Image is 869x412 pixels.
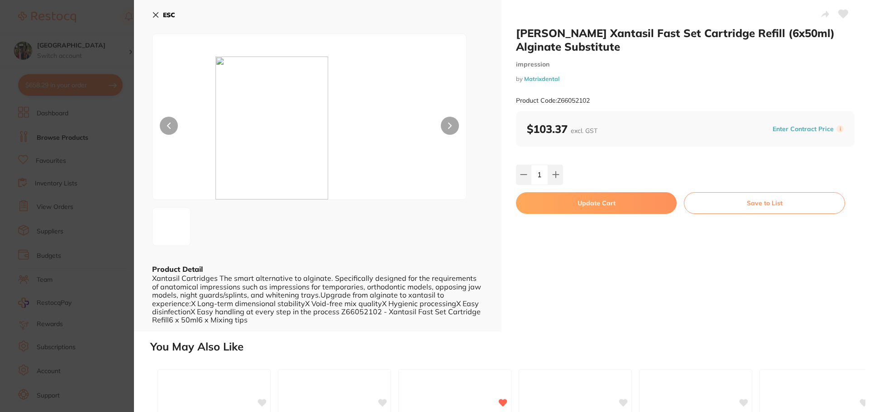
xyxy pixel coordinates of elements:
button: Enter Contract Price [770,125,836,133]
h2: You May Also Like [150,341,865,353]
b: $103.37 [527,122,597,136]
label: i [836,125,844,133]
small: by [516,76,855,82]
b: Product Detail [152,265,203,274]
button: Save to List [684,192,845,214]
div: Xantasil Cartridges The smart alternative to alginate. Specifically designed for the requirements... [152,274,483,324]
b: ESC [163,11,175,19]
small: Product Code: Z66052102 [516,97,590,104]
button: Update Cart [516,192,677,214]
h2: [PERSON_NAME] Xantasil Fast Set Cartridge Refill (6x50ml) Alginate Substitute [516,26,855,53]
button: ESC [152,7,175,23]
img: cGc [215,57,404,199]
a: Matrixdental [524,75,559,82]
img: cGc [155,223,162,230]
span: excl. GST [571,127,597,135]
small: impression [516,61,855,68]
